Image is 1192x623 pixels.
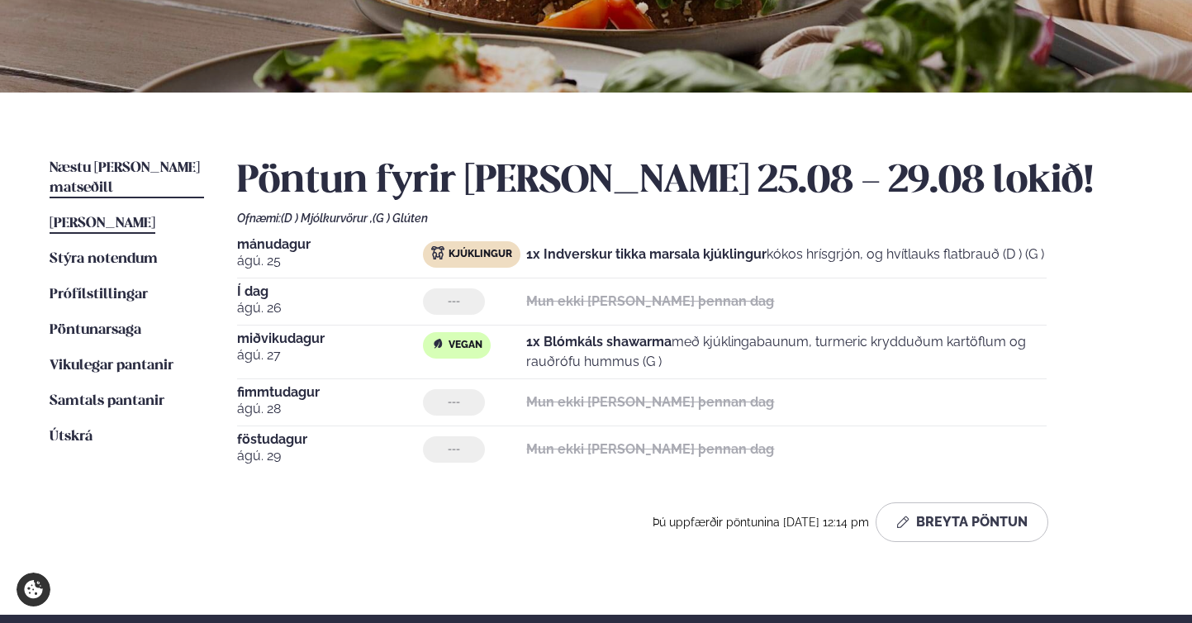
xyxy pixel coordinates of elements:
[526,332,1047,372] p: með kjúklingabaunum, turmeric krydduðum kartöflum og rauðrófu hummus (G )
[281,212,373,225] span: (D ) Mjólkurvörur ,
[17,573,50,606] a: Cookie settings
[50,214,155,234] a: [PERSON_NAME]
[653,516,869,529] span: Þú uppfærðir pöntunina [DATE] 12:14 pm
[50,323,141,337] span: Pöntunarsaga
[237,345,423,365] span: ágú. 27
[50,394,164,408] span: Samtals pantanir
[50,321,141,340] a: Pöntunarsaga
[448,295,460,308] span: ---
[50,285,148,305] a: Prófílstillingar
[237,399,423,419] span: ágú. 28
[431,246,444,259] img: chicken.svg
[237,212,1142,225] div: Ofnæmi:
[50,359,173,373] span: Vikulegar pantanir
[237,251,423,271] span: ágú. 25
[237,386,423,399] span: fimmtudagur
[50,252,158,266] span: Stýra notendum
[237,332,423,345] span: miðvikudagur
[448,443,460,456] span: ---
[526,245,1044,264] p: kókos hrísgrjón, og hvítlauks flatbrauð (D ) (G )
[373,212,428,225] span: (G ) Glúten
[50,430,93,444] span: Útskrá
[526,246,767,262] strong: 1x Indverskur tikka marsala kjúklingur
[237,446,423,466] span: ágú. 29
[50,288,148,302] span: Prófílstillingar
[237,238,423,251] span: mánudagur
[50,159,204,198] a: Næstu [PERSON_NAME] matseðill
[449,339,482,352] span: Vegan
[50,427,93,447] a: Útskrá
[448,396,460,409] span: ---
[876,502,1048,542] button: Breyta Pöntun
[237,285,423,298] span: Í dag
[449,248,512,261] span: Kjúklingur
[50,392,164,411] a: Samtals pantanir
[526,334,672,350] strong: 1x Blómkáls shawarma
[237,159,1142,205] h2: Pöntun fyrir [PERSON_NAME] 25.08 - 29.08 lokið!
[50,356,173,376] a: Vikulegar pantanir
[50,250,158,269] a: Stýra notendum
[50,161,200,195] span: Næstu [PERSON_NAME] matseðill
[237,298,423,318] span: ágú. 26
[50,216,155,231] span: [PERSON_NAME]
[526,394,774,410] strong: Mun ekki [PERSON_NAME] þennan dag
[526,441,774,457] strong: Mun ekki [PERSON_NAME] þennan dag
[431,337,444,350] img: Vegan.svg
[526,293,774,309] strong: Mun ekki [PERSON_NAME] þennan dag
[237,433,423,446] span: föstudagur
